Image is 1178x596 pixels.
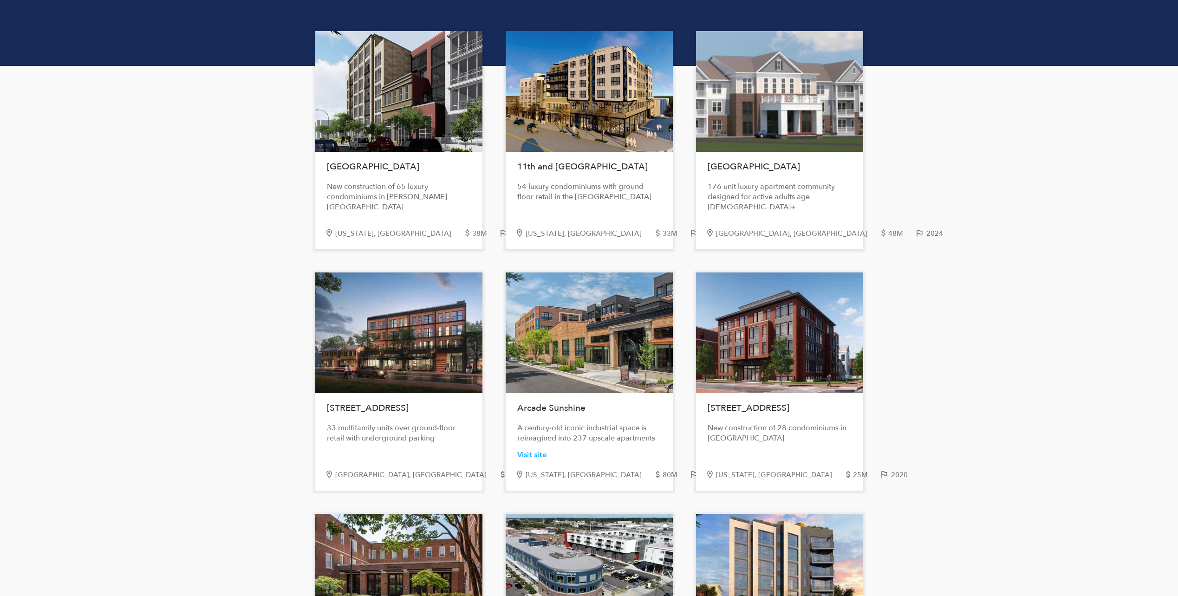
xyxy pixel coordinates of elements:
[517,181,661,202] div: 54 luxury condominiums with ground floor retail in the [GEOGRAPHIC_DATA]
[517,443,547,460] a: Visit site
[517,398,661,418] h1: Arcade Sunshine
[926,230,955,238] div: 2024
[327,398,471,418] h1: [STREET_ADDRESS]
[526,230,653,238] div: [US_STATE], [GEOGRAPHIC_DATA]
[663,471,689,479] div: 80M
[517,450,547,460] div: Visit site
[335,230,463,238] div: [US_STATE], [GEOGRAPHIC_DATA]
[327,181,471,212] div: New construction of 65 luxury condominiums in [PERSON_NAME][GEOGRAPHIC_DATA]
[663,230,689,238] div: 33M
[327,156,471,177] h1: [GEOGRAPHIC_DATA]
[853,471,879,479] div: 25M
[708,423,852,443] div: New construction of 28 condominiums in [GEOGRAPHIC_DATA]
[335,471,498,479] div: [GEOGRAPHIC_DATA], [GEOGRAPHIC_DATA]
[472,230,499,238] div: 38M
[888,230,915,238] div: 48M
[716,471,844,479] div: [US_STATE], [GEOGRAPHIC_DATA]
[708,398,852,418] h1: [STREET_ADDRESS]
[708,181,852,212] div: 176 unit luxury apartment community designed for active adults age [DEMOGRAPHIC_DATA]+
[708,156,852,177] h1: [GEOGRAPHIC_DATA]
[526,471,653,479] div: [US_STATE], [GEOGRAPHIC_DATA]
[517,423,661,443] div: A century-old iconic industrial space is reimagined into 237 upscale apartments
[716,230,879,238] div: [GEOGRAPHIC_DATA], [GEOGRAPHIC_DATA]
[891,471,919,479] div: 2020
[517,156,661,177] h1: 11th and [GEOGRAPHIC_DATA]
[327,423,471,443] div: 33 multifamily units over ground-floor retail with underground parking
